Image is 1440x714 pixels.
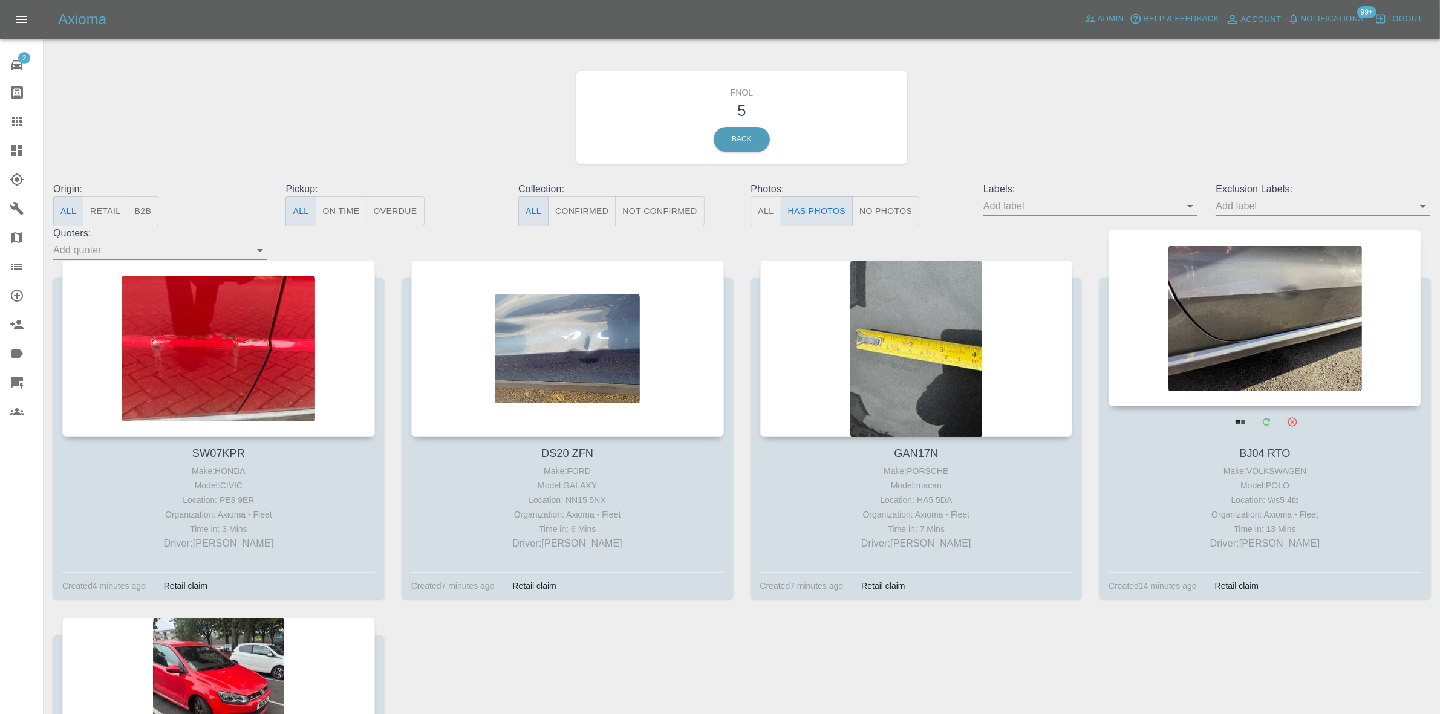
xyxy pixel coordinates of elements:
[504,579,565,593] div: Retail claim
[1112,536,1418,551] p: Driver: [PERSON_NAME]
[1182,198,1199,215] button: Open
[714,127,770,152] a: Back
[192,447,245,459] a: SW07KPR
[615,196,704,226] button: Not Confirmed
[7,5,36,34] button: Open drawer
[760,579,844,593] div: Created 7 minutes ago
[1112,507,1418,522] div: Organization: Axioma - Fleet
[983,182,1197,196] p: Labels:
[65,464,372,478] div: Make: HONDA
[128,196,159,226] button: B2B
[585,80,898,99] h6: FNOL
[285,182,500,196] p: Pickup:
[1216,182,1430,196] p: Exclusion Labels:
[548,196,616,226] button: Confirmed
[65,536,372,551] p: Driver: [PERSON_NAME]
[1222,10,1285,29] a: Account
[1280,409,1305,434] button: Archive
[1206,579,1268,593] div: Retail claim
[1372,10,1425,28] button: Logout
[763,493,1070,507] div: Location: HA5 5DA
[1254,409,1279,434] a: Modify
[763,536,1070,551] p: Driver: [PERSON_NAME]
[1098,12,1124,26] span: Admin
[1143,12,1219,26] span: Help & Feedback
[894,447,938,459] a: GAN17N
[1240,447,1291,459] a: BJ04 RTO
[414,507,721,522] div: Organization: Axioma - Fleet
[1127,10,1222,28] button: Help & Feedback
[518,182,732,196] p: Collection:
[1357,6,1376,18] span: 99+
[285,196,316,226] button: All
[65,493,372,507] div: Location: PE3 9ER
[414,478,721,493] div: Model: GALAXY
[252,242,269,259] button: Open
[541,447,593,459] a: DS20 ZFN
[1388,12,1422,26] span: Logout
[316,196,367,226] button: On Time
[983,196,1179,215] input: Add label
[763,478,1070,493] div: Model: macan
[1112,478,1418,493] div: Model: POLO
[751,196,781,226] button: All
[18,52,30,64] span: 2
[1301,12,1364,26] span: Notifications
[1415,198,1432,215] button: Open
[852,196,919,226] button: No Photos
[414,493,721,507] div: Location: NN15 5NX
[1109,579,1197,593] div: Created 14 minutes ago
[763,464,1070,478] div: Make: PORSCHE
[751,182,965,196] p: Photos:
[763,522,1070,536] div: Time in: 7 Mins
[585,99,898,122] h3: 5
[65,522,372,536] div: Time in: 3 Mins
[58,10,106,29] h5: Axioma
[1112,522,1418,536] div: Time in: 13 Mins
[763,507,1070,522] div: Organization: Axioma - Fleet
[1216,196,1412,215] input: Add label
[1112,493,1418,507] div: Location: Ws5 4tb
[367,196,425,226] button: Overdue
[852,579,914,593] div: Retail claim
[53,196,83,226] button: All
[411,579,495,593] div: Created 7 minutes ago
[1112,464,1418,478] div: Make: VOLKSWAGEN
[53,182,267,196] p: Origin:
[414,522,721,536] div: Time in: 6 Mins
[1081,10,1127,28] a: Admin
[65,478,372,493] div: Model: CIVIC
[781,196,853,226] button: Has Photos
[155,579,217,593] div: Retail claim
[1241,13,1282,27] span: Account
[414,464,721,478] div: Make: FORD
[65,507,372,522] div: Organization: Axioma - Fleet
[1228,409,1253,434] a: View
[53,226,267,241] p: Quoters:
[83,196,128,226] button: Retail
[414,536,721,551] p: Driver: [PERSON_NAME]
[518,196,549,226] button: All
[1285,10,1367,28] button: Notifications
[53,241,249,259] input: Add quoter
[62,579,146,593] div: Created 4 minutes ago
